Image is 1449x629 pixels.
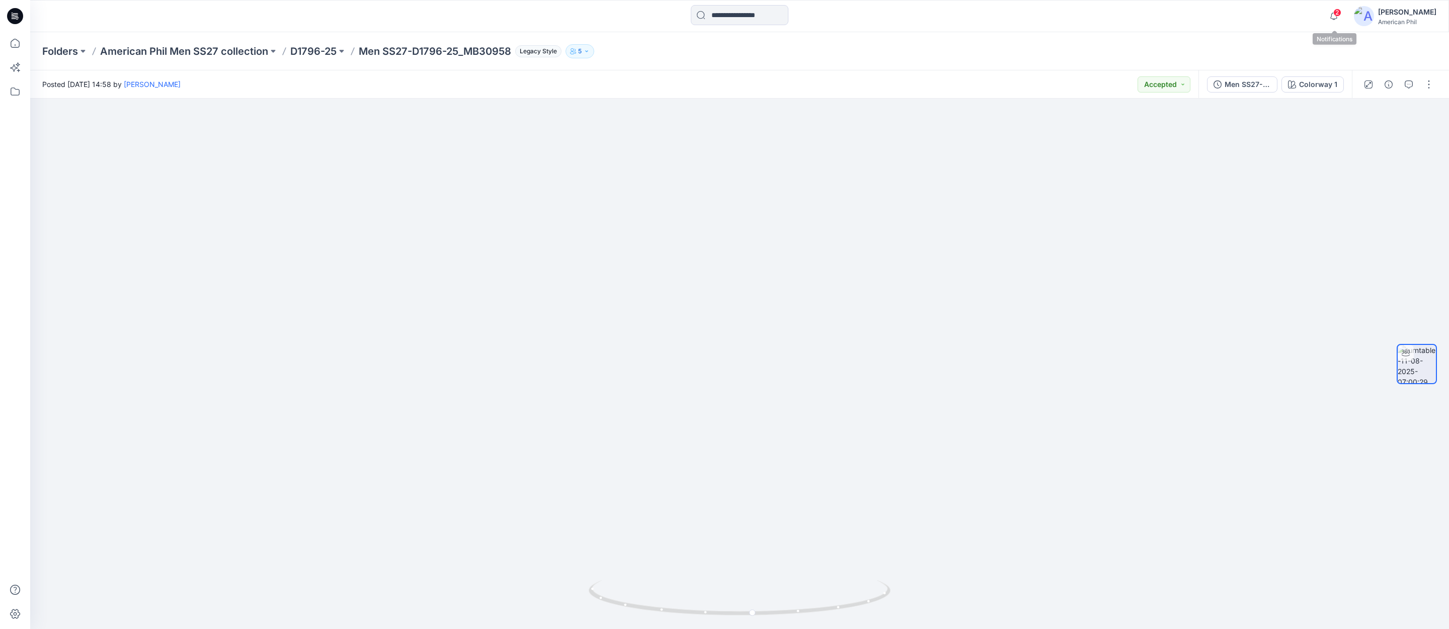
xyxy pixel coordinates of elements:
[1333,9,1341,17] span: 2
[1225,79,1271,90] div: Men SS27-D1796-25_MB30958
[359,44,511,58] p: Men SS27-D1796-25_MB30958
[578,46,582,57] p: 5
[1281,76,1344,93] button: Colorway 1
[1354,6,1374,26] img: avatar
[42,79,181,89] span: Posted [DATE] 14:58 by
[1398,345,1436,383] img: turntable-11-08-2025-07:00:29
[566,44,594,58] button: 5
[100,44,268,58] a: American Phil Men SS27 collection
[42,44,78,58] a: Folders
[1299,79,1337,90] div: Colorway 1
[1378,18,1436,26] div: American Phil
[1381,76,1397,93] button: Details
[124,80,181,88] a: [PERSON_NAME]
[1378,6,1436,18] div: [PERSON_NAME]
[1207,76,1277,93] button: Men SS27-D1796-25_MB30958
[515,45,561,57] span: Legacy Style
[511,44,561,58] button: Legacy Style
[290,44,337,58] a: D1796-25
